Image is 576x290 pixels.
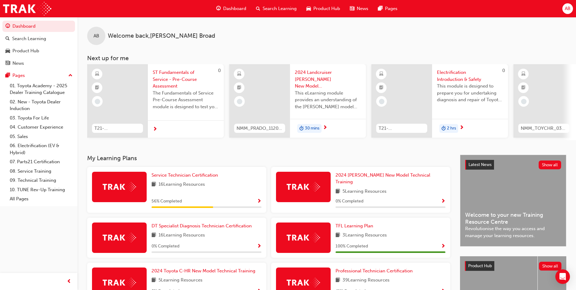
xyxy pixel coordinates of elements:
button: Show Progress [441,198,445,205]
span: learningResourceType_ELEARNING-icon [379,70,383,78]
span: prev-icon [67,278,71,285]
a: Product Hub [2,45,75,57]
a: 2024 Toyota C-HR New Model Technical Training [152,268,258,274]
a: Latest NewsShow all [465,160,561,170]
button: Show Progress [257,198,261,205]
a: 0T21-FOD_HVIS_PREREQElectrification Introduction & SafetyThis module is designed to prepare you f... [371,64,508,138]
span: TFL Learning Plan [336,223,373,229]
a: 09. Technical Training [7,176,75,185]
a: 06. Electrification (EV & Hybrid) [7,141,75,157]
span: 0 [502,68,505,73]
a: car-iconProduct Hub [302,2,345,15]
span: book-icon [152,232,156,239]
span: next-icon [459,125,464,131]
a: Latest NewsShow allWelcome to your new Training Resource CentreRevolutionise the way you access a... [460,155,566,247]
span: 2 hrs [447,125,456,132]
span: next-icon [153,127,157,132]
span: This module is designed to prepare you for undertaking diagnosis and repair of Toyota & Lexus Ele... [437,83,503,103]
span: search-icon [256,5,260,12]
span: learningRecordVerb_NONE-icon [379,99,384,104]
span: learningRecordVerb_NONE-icon [95,99,100,104]
button: DashboardSearch LearningProduct HubNews [2,19,75,70]
a: NMM_PRADO_112024_MODULE_12024 Landcruiser [PERSON_NAME] New Model Mechanisms - Model Outline 1Thi... [229,64,366,138]
a: 2024 [PERSON_NAME] New Model Technical Training [336,172,445,185]
span: learningRecordVerb_NONE-icon [237,99,242,104]
span: Show Progress [441,199,445,204]
span: 0 % Completed [336,198,363,205]
a: 05. Sales [7,132,75,141]
span: ST Fundamentals of Service - Pre-Course Assessment [153,69,219,90]
span: search-icon [5,36,10,42]
span: Product Hub [468,263,492,268]
a: 01. Toyota Academy - 2025 Dealer Training Catalogue [7,81,75,97]
h3: Next up for me [77,55,576,62]
img: Trak [3,2,51,16]
span: News [357,5,368,12]
span: booktick-icon [379,84,383,92]
a: All Pages [7,194,75,204]
span: guage-icon [216,5,221,12]
span: Show Progress [257,244,261,249]
span: book-icon [336,188,340,195]
span: next-icon [323,125,327,131]
span: booktick-icon [95,84,99,92]
span: 100 % Completed [336,243,368,250]
span: learningResourceType_ELEARNING-icon [237,70,241,78]
span: news-icon [350,5,354,12]
span: 2024 Toyota C-HR New Model Technical Training [152,268,255,274]
span: news-icon [5,61,10,66]
a: 02. New - Toyota Dealer Induction [7,97,75,113]
span: 3 Learning Resources [343,232,387,239]
span: Show Progress [441,244,445,249]
img: Trak [287,233,320,242]
span: Pages [385,5,397,12]
a: pages-iconPages [373,2,402,15]
span: 16 Learning Resources [158,232,205,239]
span: 0 [218,68,221,73]
img: Trak [103,233,136,242]
a: Service Technician Certification [152,172,220,179]
button: Show Progress [257,243,261,250]
button: Show all [539,262,562,271]
a: guage-iconDashboard [211,2,251,15]
a: 10. TUNE Rev-Up Training [7,185,75,195]
a: 07. Parts21 Certification [7,157,75,167]
span: 5 Learning Resources [158,277,203,284]
a: DT Specialist Diagnosis Technician Certification [152,223,254,230]
span: book-icon [336,277,340,284]
a: 03. Toyota For Life [7,113,75,123]
span: 39 Learning Resources [343,277,390,284]
a: Product HubShow all [465,261,561,271]
img: Trak [287,278,320,287]
a: News [2,58,75,69]
span: book-icon [152,277,156,284]
span: learningRecordVerb_NONE-icon [521,99,527,104]
span: 5 Learning Resources [343,188,387,195]
a: Search Learning [2,33,75,44]
span: 0 % Completed [152,243,179,250]
span: Revolutionise the way you access and manage your learning resources. [465,225,561,239]
img: Trak [103,182,136,192]
span: duration-icon [299,125,304,133]
a: Professional Technician Certification [336,268,415,274]
span: pages-icon [378,5,383,12]
span: Service Technician Certification [152,172,218,178]
div: Pages [12,72,25,79]
a: news-iconNews [345,2,373,15]
span: learningResourceType_ELEARNING-icon [521,70,526,78]
span: 30 mins [305,125,319,132]
span: 2024 Landcruiser [PERSON_NAME] New Model Mechanisms - Model Outline 1 [295,69,361,90]
span: book-icon [152,181,156,188]
span: T21-FOD_HVIS_PREREQ [379,125,425,132]
span: DT Specialist Diagnosis Technician Certification [152,223,252,229]
span: The Fundamentals of Service Pre-Course Assessment module is designed to test your learning and un... [153,90,219,110]
span: T21-STFOS_PRE_EXAM [94,125,141,132]
span: car-icon [5,48,10,54]
button: AB [562,3,573,14]
button: Show all [539,161,561,169]
span: This eLearning module provides an understanding of the [PERSON_NAME] model line-up and its Katash... [295,90,361,110]
button: Show Progress [441,243,445,250]
span: Show Progress [257,199,261,204]
span: learningResourceType_ELEARNING-icon [95,70,99,78]
a: Dashboard [2,21,75,32]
